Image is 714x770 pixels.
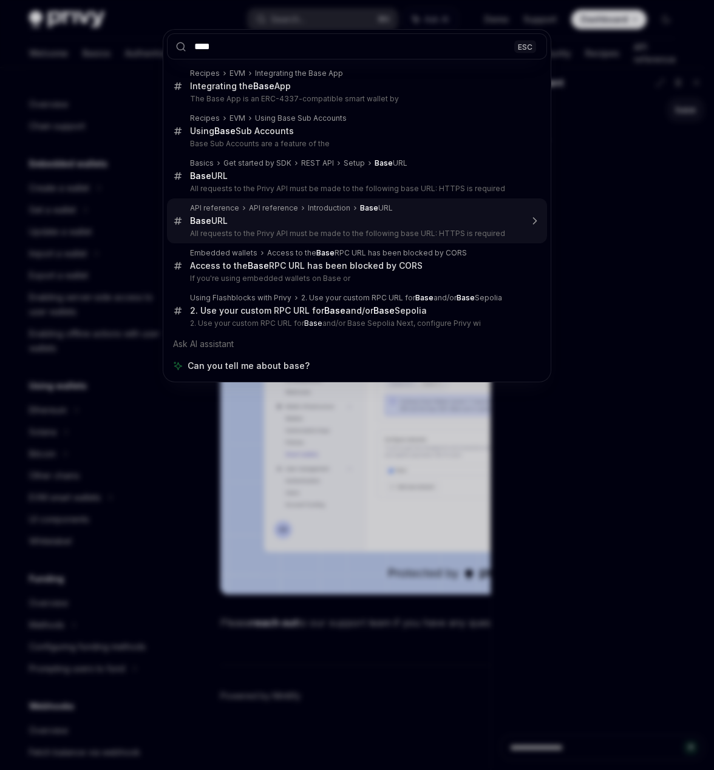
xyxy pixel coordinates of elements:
[301,158,334,168] div: REST API
[190,274,522,283] p: If you're using embedded wallets on Base or
[190,229,522,238] p: All requests to the Privy API must be made to the following base URL: HTTPS is required
[373,305,395,316] b: Base
[375,158,393,167] b: Base
[375,158,407,168] div: URL
[190,305,427,316] div: 2. Use your custom RPC URL for and/or Sepolia
[214,126,236,136] b: Base
[255,113,347,123] div: Using Base Sub Accounts
[344,158,365,168] div: Setup
[248,260,269,271] b: Base
[249,203,298,213] div: API reference
[190,319,522,328] p: 2. Use your custom RPC URL for and/or Base Sepolia Next, configure Privy wi
[190,94,522,104] p: The Base App is an ERC-4337-compatible smart wallet by
[190,126,294,137] div: Using Sub Accounts
[190,215,211,226] b: Base
[190,158,214,168] div: Basics
[316,248,335,257] b: Base
[190,293,291,303] div: Using Flashblocks with Privy
[188,360,310,372] span: Can you tell me about base?
[457,293,475,302] b: Base
[190,184,522,194] p: All requests to the Privy API must be made to the following base URL: HTTPS is required
[360,203,393,213] div: URL
[253,81,274,91] b: Base
[190,203,239,213] div: API reference
[415,293,433,302] b: Base
[324,305,345,316] b: Base
[190,113,220,123] div: Recipes
[190,69,220,78] div: Recipes
[229,69,245,78] div: EVM
[360,203,378,212] b: Base
[308,203,350,213] div: Introduction
[190,248,257,258] div: Embedded wallets
[190,260,423,271] div: Access to the RPC URL has been blocked by CORS
[190,171,228,181] div: URL
[255,69,343,78] div: Integrating the Base App
[267,248,467,258] div: Access to the RPC URL has been blocked by CORS
[304,319,322,328] b: Base
[301,293,502,303] div: 2. Use your custom RPC URL for and/or Sepolia
[190,215,228,226] div: URL
[190,139,522,149] p: Base Sub Accounts are a feature of the
[514,40,536,53] div: ESC
[167,333,547,355] div: Ask AI assistant
[190,81,291,92] div: Integrating the App
[223,158,291,168] div: Get started by SDK
[190,171,211,181] b: Base
[229,113,245,123] div: EVM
